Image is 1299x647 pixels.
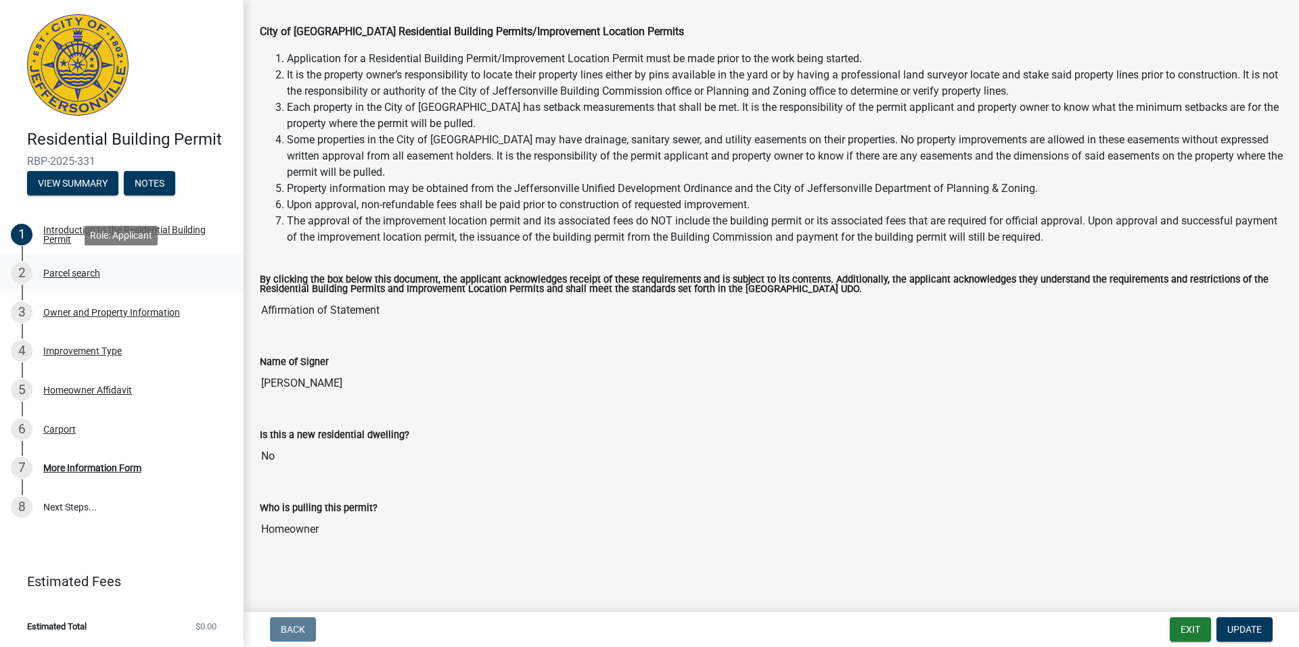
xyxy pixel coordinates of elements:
a: Estimated Fees [11,568,222,595]
img: City of Jeffersonville, Indiana [27,14,129,116]
span: Update [1227,624,1262,635]
label: By clicking the box below this document, the applicant acknowledges receipt of these requirements... [260,275,1283,295]
span: Estimated Total [27,622,87,631]
div: Homeowner Affidavit [43,385,132,395]
div: 6 [11,418,32,440]
div: 4 [11,340,32,362]
div: 5 [11,379,32,401]
button: Notes [124,171,175,195]
div: Introduction to the Residential Building Permit [43,225,222,244]
button: Exit [1170,617,1211,642]
div: 2 [11,262,32,284]
button: View Summary [27,171,118,195]
label: Is this a new residential dwelling? [260,431,409,440]
li: The approval of the improvement location permit and its associated fees do NOT include the buildi... [287,213,1283,245]
button: Update [1216,617,1273,642]
li: Application for a Residential Building Permit/Improvement Location Permit must be made prior to t... [287,51,1283,67]
div: 7 [11,457,32,479]
div: 3 [11,302,32,323]
div: 8 [11,496,32,518]
button: Back [270,617,316,642]
div: Owner and Property Information [43,308,180,317]
div: Improvement Type [43,346,122,356]
li: Upon approval, non-refundable fees shall be paid prior to construction of requested improvement. [287,197,1283,213]
span: Back [281,624,305,635]
div: Role: Applicant [85,226,158,245]
li: It is the property owner’s responsibility to locate their property lines either by pins available... [287,67,1283,99]
label: Name of Signer [260,358,329,367]
div: 1 [11,224,32,245]
div: Carport [43,425,76,434]
div: Parcel search [43,268,100,278]
li: Property information may be obtained from the Jeffersonville Unified Development Ordinance and th... [287,181,1283,197]
strong: City of [GEOGRAPHIC_DATA] Residential Building Permits/Improvement Location Permits [260,25,684,38]
li: Some properties in the City of [GEOGRAPHIC_DATA] may have drainage, sanitary sewer, and utility e... [287,132,1283,181]
label: Who is pulling this permit? [260,504,378,513]
span: RBP-2025-331 [27,155,216,168]
div: More Information Form [43,463,141,473]
wm-modal-confirm: Summary [27,178,118,189]
h4: Residential Building Permit [27,130,233,149]
li: Each property in the City of [GEOGRAPHIC_DATA] has setback measurements that shall be met. It is ... [287,99,1283,132]
span: $0.00 [196,622,216,631]
wm-modal-confirm: Notes [124,178,175,189]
